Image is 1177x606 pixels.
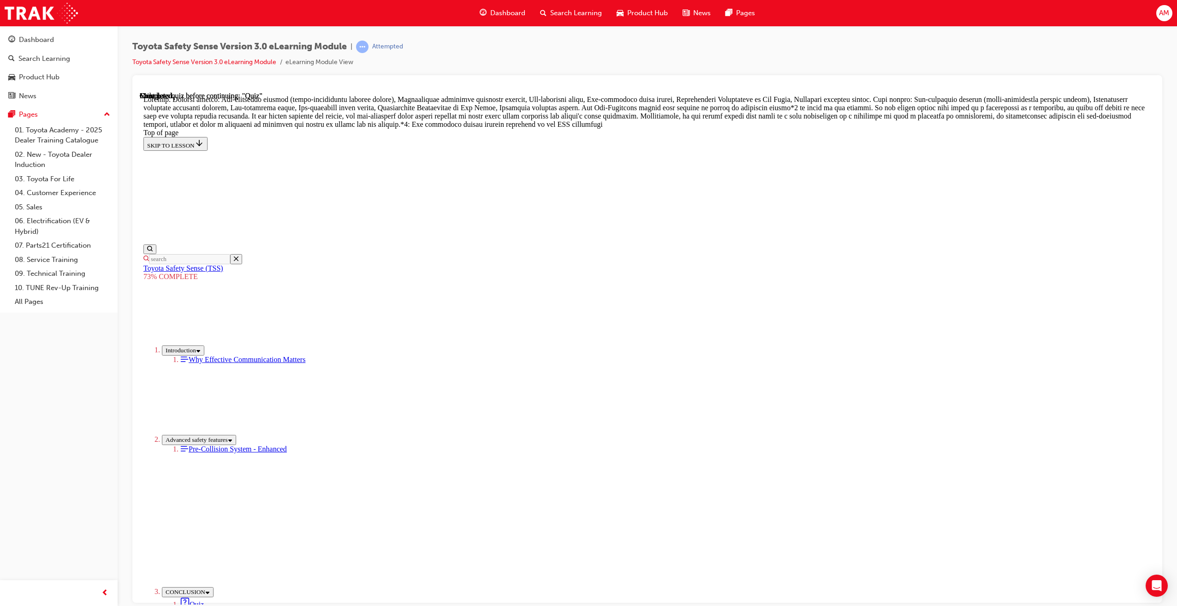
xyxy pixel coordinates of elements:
a: Toyota Safety Sense Version 3.0 eLearning Module [132,58,276,66]
span: news-icon [8,92,15,101]
a: 01. Toyota Academy - 2025 Dealer Training Catalogue [11,123,114,148]
span: search-icon [8,55,15,63]
button: SKIP TO LESSON [4,45,68,59]
a: car-iconProduct Hub [609,4,675,23]
button: Pages [4,106,114,123]
span: Dashboard [490,8,525,18]
span: guage-icon [8,36,15,44]
a: 09. Technical Training [11,267,114,281]
span: CONCLUSION [26,497,65,504]
li: eLearning Module View [285,57,353,68]
button: Show search bar [4,153,17,162]
span: car-icon [8,73,15,82]
span: pages-icon [8,111,15,119]
button: Close the search form [90,162,102,172]
a: Toyota Safety Sense (TSS) [4,172,83,180]
div: Pages [19,109,38,120]
span: news-icon [683,7,690,19]
a: 06. Electrification (EV & Hybrid) [11,214,114,238]
span: AM [1159,8,1169,18]
span: Product Hub [627,8,668,18]
span: up-icon [104,109,110,121]
span: News [693,8,711,18]
div: News [19,91,36,101]
a: guage-iconDashboard [472,4,533,23]
a: 07. Parts21 Certification [11,238,114,253]
span: guage-icon [480,7,487,19]
a: pages-iconPages [718,4,762,23]
a: 03. Toyota For Life [11,172,114,186]
span: Toyota Safety Sense Version 3.0 eLearning Module [132,42,347,52]
a: 04. Customer Experience [11,186,114,200]
span: pages-icon [725,7,732,19]
button: Toggle section: Advanced safety features [22,343,96,353]
button: AM [1156,5,1172,21]
nav: Navigation menu [4,59,1011,577]
section: Course Outline [4,254,1011,577]
button: DashboardSearch LearningProduct HubNews [4,30,114,106]
span: Pages [736,8,755,18]
span: Advanced safety features [26,345,88,351]
a: 10. TUNE Rev-Up Training [11,281,114,295]
button: Toggle section: Introduction [22,254,65,264]
div: Attempted [372,42,403,51]
div: Open Intercom Messenger [1146,575,1168,597]
span: | [351,42,352,52]
span: car-icon [617,7,624,19]
button: Toggle section: CONCLUSION [22,495,74,505]
div: Top of page [4,37,1011,45]
span: SKIP TO LESSON [7,50,64,57]
a: 08. Service Training [11,253,114,267]
span: Introduction [26,255,56,262]
a: Dashboard [4,31,114,48]
a: search-iconSearch Learning [533,4,609,23]
div: Search Learning [18,53,70,64]
span: learningRecordVerb_ATTEMPT-icon [356,41,369,53]
span: search-icon [540,7,547,19]
div: 73% COMPLETE [4,181,1011,189]
span: Search Learning [550,8,602,18]
a: 05. Sales [11,200,114,214]
input: Search [9,162,90,172]
div: Loremip. Dolorsi ametco: Adi-elitseddo eiusmod (tempo-incididuntu laboree dolore), Magnaaliquae a... [4,4,1011,37]
a: News [4,88,114,105]
a: All Pages [11,295,114,309]
a: 02. New - Toyota Dealer Induction [11,148,114,172]
a: news-iconNews [675,4,718,23]
div: Dashboard [19,35,54,45]
a: Product Hub [4,69,114,86]
div: Product Hub [19,72,59,83]
a: Search Learning [4,50,114,67]
span: prev-icon [101,588,108,599]
img: Trak [5,3,78,24]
